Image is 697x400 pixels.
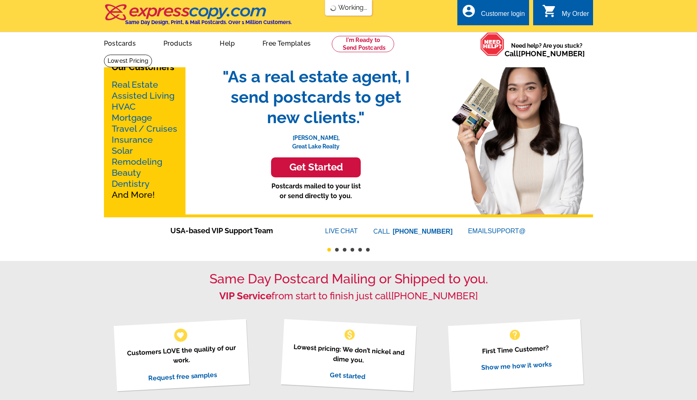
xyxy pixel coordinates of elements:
a: account_circle Customer login [461,9,525,19]
a: Same Day Design, Print, & Mail Postcards. Over 1 Million Customers. [104,10,292,25]
a: shopping_cart My Order [542,9,589,19]
a: [PHONE_NUMBER] [391,290,478,302]
a: Insurance [112,135,153,145]
span: favorite [176,331,185,339]
span: Call [505,49,585,58]
i: account_circle [461,4,476,18]
a: Postcards [91,33,149,52]
span: help [508,328,521,341]
a: Get started [329,371,365,380]
span: Need help? Are you stuck? [505,42,589,58]
a: Real Estate [112,80,158,90]
font: LIVE [325,226,341,236]
font: SUPPORT@ [487,226,527,236]
p: And More! [112,79,178,200]
button: 2 of 6 [335,248,339,252]
a: Mortgage [112,113,152,123]
a: Beauty [112,168,141,178]
font: CALL [373,227,391,236]
h3: Get Started [281,161,351,173]
h4: Same Day Design, Print, & Mail Postcards. Over 1 Million Customers. [125,19,292,25]
p: [PERSON_NAME], Great Lake Realty [214,128,418,151]
a: EMAILSUPPORT@ [468,228,527,234]
div: Customer login [481,10,525,22]
button: 6 of 6 [366,248,370,252]
i: shopping_cart [542,4,557,18]
h1: Same Day Postcard Mailing or Shipped to you. [104,271,593,287]
a: Dentistry [112,179,150,189]
p: Customers LOVE the quality of our work. [124,343,239,368]
a: Travel / Cruises [112,124,177,134]
p: First Time Customer? [458,342,573,358]
img: loading... [330,5,337,11]
a: Get Started [214,157,418,177]
span: "As a real estate agent, I send postcards to get new clients." [214,66,418,128]
a: Assisted Living [112,91,174,101]
h2: from start to finish just call [104,290,593,302]
p: Postcards mailed to your list or send directly to you. [214,181,418,201]
button: 3 of 6 [343,248,346,252]
button: 5 of 6 [358,248,362,252]
a: Show me how it works [481,360,552,371]
span: USA-based VIP Support Team [170,225,301,236]
a: HVAC [112,102,136,112]
a: Free Templates [249,33,324,52]
button: 1 of 6 [327,248,331,252]
a: [PHONE_NUMBER] [393,228,453,235]
a: [PHONE_NUMBER] [518,49,585,58]
strong: VIP Service [219,290,271,302]
a: Help [207,33,248,52]
a: LIVECHAT [325,228,358,234]
a: Request free samples [148,371,217,382]
button: 4 of 6 [351,248,354,252]
a: Products [150,33,205,52]
a: Remodeling [112,157,162,167]
span: monetization_on [343,328,356,341]
p: Lowest pricing: We don’t nickel and dime you. [291,342,406,367]
a: Solar [112,146,133,156]
div: My Order [562,10,589,22]
img: help [480,32,505,56]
